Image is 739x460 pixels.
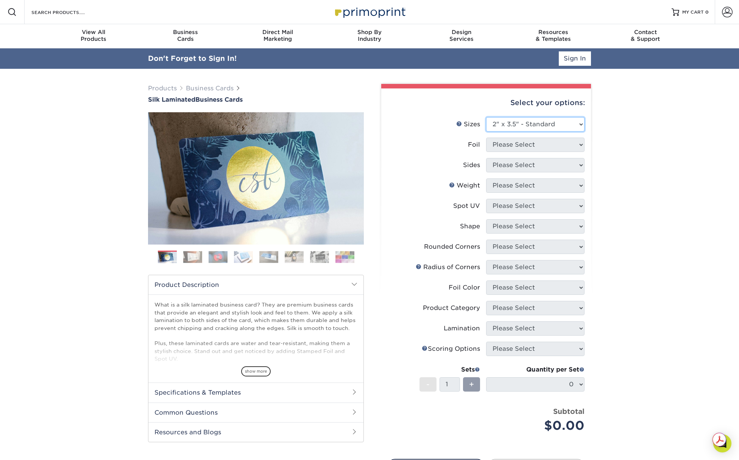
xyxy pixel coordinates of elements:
div: Cards [140,29,232,42]
span: - [426,379,430,390]
span: Business [140,29,232,36]
a: Resources& Templates [507,24,599,48]
span: Direct Mail [232,29,324,36]
a: Silk LaminatedBusiness Cards [148,96,364,103]
div: Select your options: [387,88,585,117]
a: Direct MailMarketing [232,24,324,48]
a: Shop ByIndustry [324,24,416,48]
div: Weight [449,181,480,190]
div: Spot UV [453,201,480,211]
span: MY CART [682,9,704,15]
img: Business Cards 02 [183,251,202,263]
div: Sets [419,365,480,374]
span: 0 [705,9,709,15]
strong: Subtotal [553,407,585,415]
div: Marketing [232,29,324,42]
div: Foil [468,140,480,149]
iframe: Google Customer Reviews [2,437,64,457]
div: Industry [324,29,416,42]
p: What is a silk laminated business card? They are premium business cards that provide an elegant a... [154,301,357,424]
h2: Product Description [148,275,363,294]
div: & Support [599,29,691,42]
input: SEARCH PRODUCTS..... [31,8,104,17]
div: Rounded Corners [424,242,480,251]
img: Primoprint [332,4,407,20]
a: BusinessCards [140,24,232,48]
div: Scoring Options [422,344,480,353]
span: Silk Laminated [148,96,195,103]
a: Products [148,85,177,92]
a: DesignServices [415,24,507,48]
img: Business Cards 06 [285,251,304,263]
img: Business Cards 07 [310,251,329,263]
span: Shop By [324,29,416,36]
div: Products [48,29,140,42]
img: Silk Laminated 01 [148,71,364,286]
span: Design [415,29,507,36]
img: Business Cards 01 [158,248,177,267]
div: Lamination [444,324,480,333]
h2: Common Questions [148,403,363,422]
div: & Templates [507,29,599,42]
span: + [469,379,474,390]
a: Sign In [559,51,591,66]
img: Business Cards 05 [259,251,278,263]
div: $0.00 [492,417,585,435]
h2: Resources and Blogs [148,422,363,442]
div: Quantity per Set [486,365,585,374]
a: Business Cards [186,85,234,92]
span: View All [48,29,140,36]
img: Business Cards 04 [234,251,253,263]
span: show more [241,366,271,376]
img: Business Cards 08 [335,251,354,263]
div: Radius of Corners [416,263,480,272]
span: Contact [599,29,691,36]
div: Sizes [456,120,480,129]
div: Shape [460,222,480,231]
div: Foil Color [449,283,480,292]
div: Product Category [423,304,480,313]
h2: Specifications & Templates [148,383,363,402]
span: Resources [507,29,599,36]
a: Contact& Support [599,24,691,48]
div: Don't Forget to Sign In! [148,53,237,64]
div: Sides [463,161,480,170]
h1: Business Cards [148,96,364,103]
div: Services [415,29,507,42]
img: Business Cards 03 [209,251,228,263]
a: View AllProducts [48,24,140,48]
